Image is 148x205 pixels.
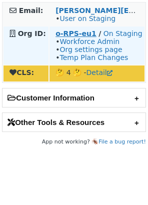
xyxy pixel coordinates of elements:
[2,113,145,131] h2: Other Tools & Resources
[59,45,122,53] a: Org settings page
[19,6,43,14] strong: Email:
[98,29,101,37] strong: /
[59,37,119,45] a: Workforce Admin
[98,138,146,145] a: File a bug report!
[59,14,115,22] a: User on Staging
[55,37,128,61] span: • • •
[59,53,128,61] a: Temp Plan Changes
[2,137,146,147] footer: App not working? 🪳
[2,88,145,107] h2: Customer Information
[49,65,144,81] td: 🤔 4 🤔 -
[86,68,112,76] a: Detail
[55,14,115,22] span: •
[18,29,46,37] strong: Org ID:
[9,68,34,76] strong: CLS:
[103,29,142,37] a: On Staging
[55,29,96,37] a: o-RPS-eu1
